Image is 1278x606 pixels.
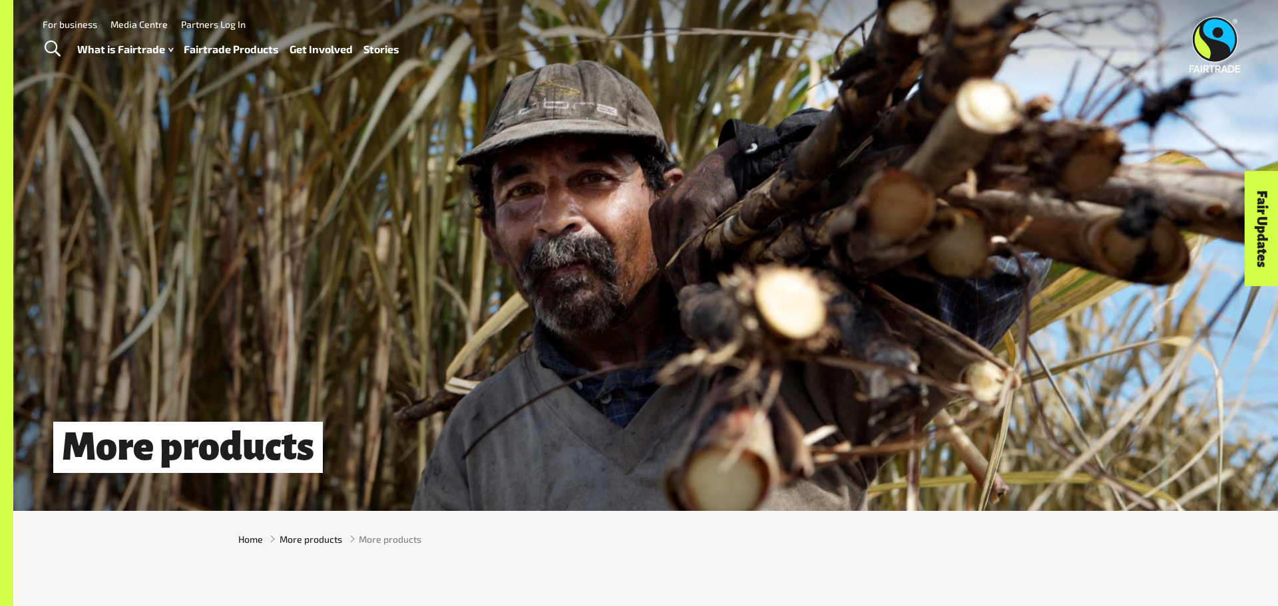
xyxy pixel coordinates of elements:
[238,532,263,546] a: Home
[43,19,97,30] a: For business
[359,532,421,546] span: More products
[290,40,353,59] a: Get Involved
[181,19,246,30] a: Partners Log In
[1189,17,1241,73] img: Fairtrade Australia New Zealand logo
[53,422,323,473] h1: More products
[280,532,342,546] a: More products
[110,19,168,30] a: Media Centre
[363,40,399,59] a: Stories
[184,40,279,59] a: Fairtrade Products
[77,40,173,59] a: What is Fairtrade
[36,33,69,66] a: Toggle Search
